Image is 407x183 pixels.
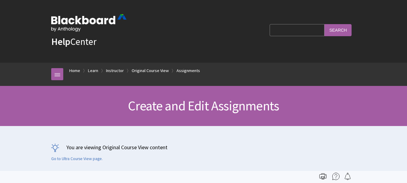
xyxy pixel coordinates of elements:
a: Instructor [106,67,124,74]
img: More help [332,173,340,180]
p: You are viewing Original Course View content [51,144,356,151]
a: Assignments [177,67,200,74]
span: Create and Edit Assignments [128,97,279,114]
a: Home [69,67,80,74]
a: Learn [88,67,98,74]
img: Follow this page [344,173,351,180]
a: Original Course View [132,67,169,74]
a: HelpCenter [51,36,96,48]
img: Blackboard by Anthology [51,14,127,32]
img: Print [319,173,327,180]
input: Search [324,24,352,36]
strong: Help [51,36,70,48]
a: Go to Ultra Course View page. [51,156,103,162]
